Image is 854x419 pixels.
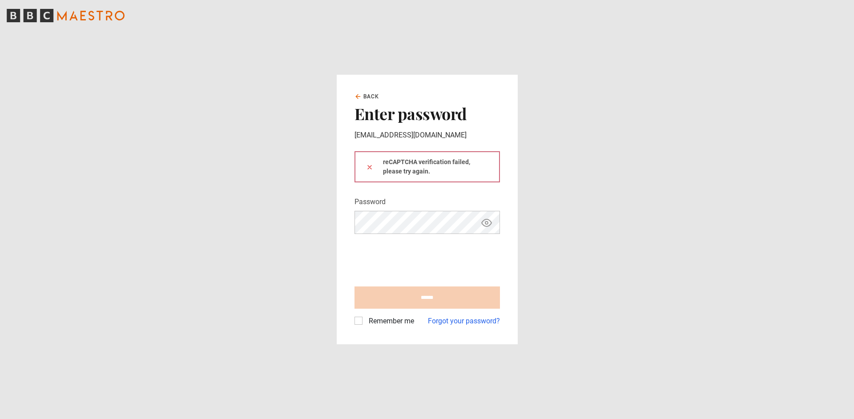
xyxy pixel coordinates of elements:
p: [EMAIL_ADDRESS][DOMAIN_NAME] [354,130,500,141]
label: Password [354,197,386,207]
svg: BBC Maestro [7,9,125,22]
div: reCAPTCHA verification failed, please try again. [354,151,500,182]
label: Remember me [365,316,414,326]
iframe: reCAPTCHA [354,241,490,276]
span: Back [363,93,379,101]
a: Forgot your password? [428,316,500,326]
h2: Enter password [354,104,500,123]
button: Show password [479,215,494,230]
a: Back [354,93,379,101]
